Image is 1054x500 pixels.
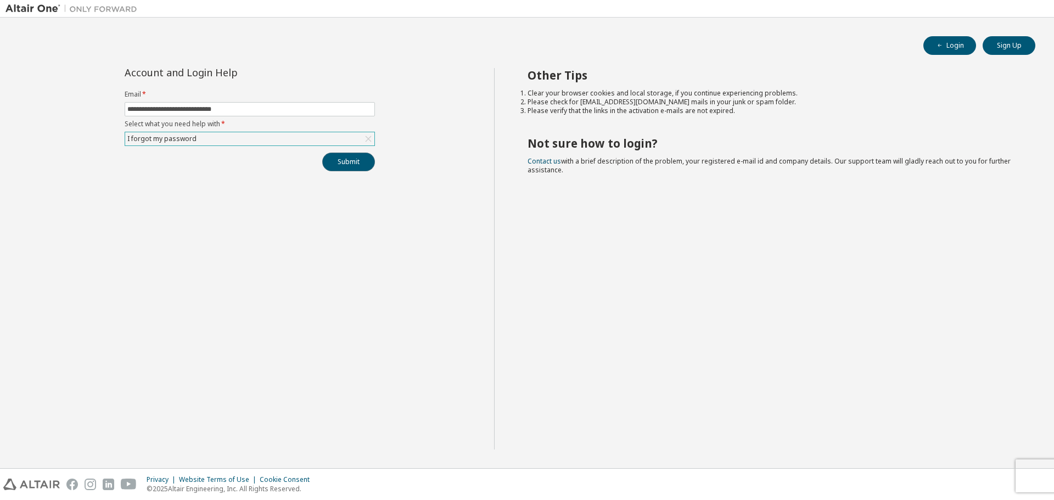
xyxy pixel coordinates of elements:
h2: Other Tips [528,68,1016,82]
li: Clear your browser cookies and local storage, if you continue experiencing problems. [528,89,1016,98]
li: Please check for [EMAIL_ADDRESS][DOMAIN_NAME] mails in your junk or spam folder. [528,98,1016,106]
img: Altair One [5,3,143,14]
p: © 2025 Altair Engineering, Inc. All Rights Reserved. [147,484,316,493]
h2: Not sure how to login? [528,136,1016,150]
img: youtube.svg [121,479,137,490]
img: facebook.svg [66,479,78,490]
div: Website Terms of Use [179,475,260,484]
button: Sign Up [983,36,1035,55]
img: instagram.svg [85,479,96,490]
div: I forgot my password [125,132,374,145]
label: Email [125,90,375,99]
div: Cookie Consent [260,475,316,484]
div: Privacy [147,475,179,484]
div: I forgot my password [126,133,198,145]
img: altair_logo.svg [3,479,60,490]
li: Please verify that the links in the activation e-mails are not expired. [528,106,1016,115]
button: Login [923,36,976,55]
div: Account and Login Help [125,68,325,77]
label: Select what you need help with [125,120,375,128]
img: linkedin.svg [103,479,114,490]
span: with a brief description of the problem, your registered e-mail id and company details. Our suppo... [528,156,1011,175]
button: Submit [322,153,375,171]
a: Contact us [528,156,561,166]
